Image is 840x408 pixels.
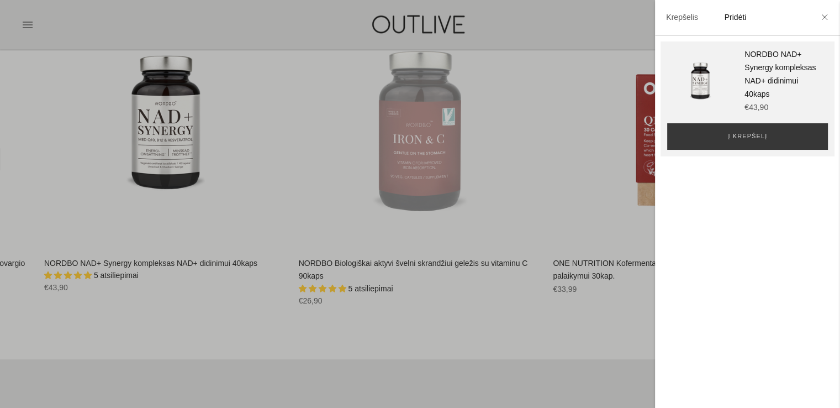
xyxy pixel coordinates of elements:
[667,123,828,150] button: Į krepšelį
[724,11,746,24] a: Pridėti
[744,103,768,112] span: €43,90
[667,48,733,114] img: NORDBO NAD+ Synergy kompleksas NAD+ didinimui 40kaps
[666,13,698,22] a: Krepšelis
[744,50,816,98] a: NORDBO NAD+ Synergy kompleksas NAD+ didinimui 40kaps
[728,131,767,142] span: Į krepšelį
